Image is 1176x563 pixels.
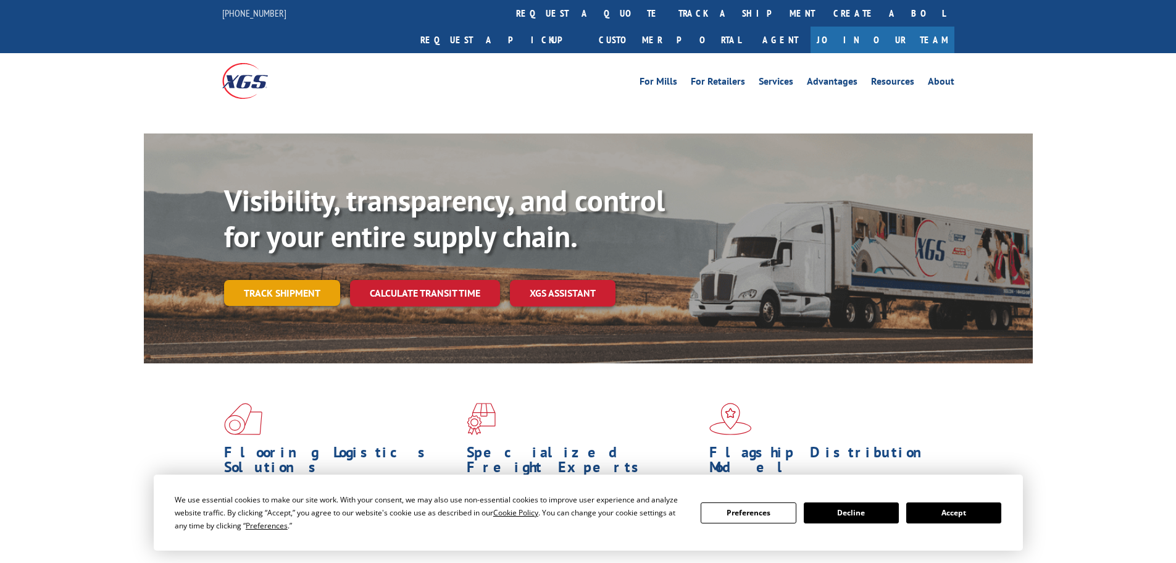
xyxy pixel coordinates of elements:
[350,280,500,307] a: Calculate transit time
[467,445,700,481] h1: Specialized Freight Experts
[640,77,677,90] a: For Mills
[906,502,1001,523] button: Accept
[510,280,615,307] a: XGS ASSISTANT
[222,7,286,19] a: [PHONE_NUMBER]
[224,403,262,435] img: xgs-icon-total-supply-chain-intelligence-red
[701,502,796,523] button: Preferences
[709,445,943,481] h1: Flagship Distribution Model
[691,77,745,90] a: For Retailers
[759,77,793,90] a: Services
[590,27,750,53] a: Customer Portal
[467,403,496,435] img: xgs-icon-focused-on-flooring-red
[175,493,686,532] div: We use essential cookies to make our site work. With your consent, we may also use non-essential ...
[811,27,954,53] a: Join Our Team
[224,181,665,255] b: Visibility, transparency, and control for your entire supply chain.
[928,77,954,90] a: About
[807,77,857,90] a: Advantages
[224,445,457,481] h1: Flooring Logistics Solutions
[224,280,340,306] a: Track shipment
[246,520,288,531] span: Preferences
[493,507,538,518] span: Cookie Policy
[804,502,899,523] button: Decline
[871,77,914,90] a: Resources
[750,27,811,53] a: Agent
[154,475,1023,551] div: Cookie Consent Prompt
[709,403,752,435] img: xgs-icon-flagship-distribution-model-red
[411,27,590,53] a: Request a pickup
